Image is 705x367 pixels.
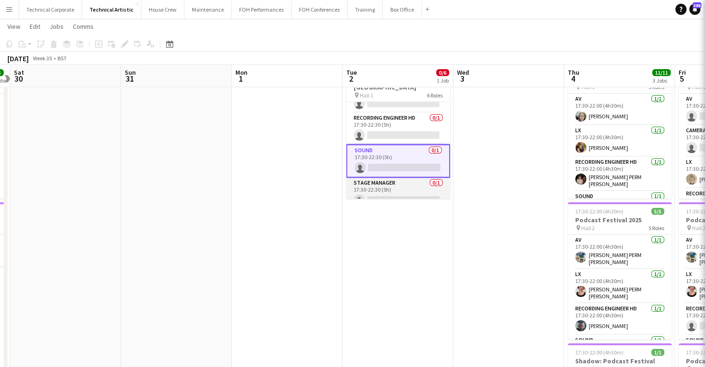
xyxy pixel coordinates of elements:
[575,349,623,356] span: 17:30-22:00 (4h30m)
[346,113,450,144] app-card-role: Recording Engineer HD0/117:30-22:30 (5h)
[348,0,383,19] button: Training
[4,20,24,32] a: View
[7,54,29,63] div: [DATE]
[653,77,670,84] div: 3 Jobs
[568,191,672,223] app-card-role: Sound1/1
[568,94,672,125] app-card-role: AV1/117:30-22:00 (4h30m)[PERSON_NAME]
[456,73,469,84] span: 3
[141,0,184,19] button: House Crew
[568,125,672,157] app-card-role: LX1/117:30-22:00 (4h30m)[PERSON_NAME]
[73,22,94,31] span: Comms
[346,144,450,178] app-card-role: Sound0/117:30-22:30 (5h)
[26,20,44,32] a: Edit
[677,73,686,84] span: 5
[125,68,136,77] span: Sun
[123,73,136,84] span: 31
[46,20,67,32] a: Jobs
[292,0,348,19] button: FOH Conferences
[566,73,579,84] span: 4
[346,68,357,77] span: Tue
[568,202,672,340] app-job-card: 17:30-22:00 (4h30m)5/5Podcast Festival 2025 Hall 25 RolesAV1/117:30-22:00 (4h30m)[PERSON_NAME] PE...
[679,68,686,77] span: Fri
[575,208,623,215] span: 17:30-22:00 (4h30m)
[30,22,40,31] span: Edit
[692,2,701,8] span: 386
[437,77,449,84] div: 1 Job
[568,269,672,303] app-card-role: LX1/117:30-22:00 (4h30m)[PERSON_NAME] PERM [PERSON_NAME]
[581,225,595,232] span: Hall 2
[651,349,664,356] span: 1/1
[689,4,700,15] a: 386
[568,216,672,224] h3: Podcast Festival 2025
[184,0,232,19] button: Maintenance
[345,73,357,84] span: 2
[360,92,373,99] span: Hall 1
[346,61,450,199] app-job-card: 17:30-22:30 (5h)0/6Pod Save the [GEOGRAPHIC_DATA] Hall 16 Roles17:30-22:30 (5h) LX0/117:30-22:30 ...
[82,0,141,19] button: Technical Artistic
[19,0,82,19] button: Technical Corporate
[427,92,443,99] span: 6 Roles
[346,178,450,209] app-card-role: Stage Manager0/117:30-22:30 (5h)
[235,68,248,77] span: Mon
[568,235,672,269] app-card-role: AV1/117:30-22:00 (4h30m)[PERSON_NAME] PERM [PERSON_NAME]
[69,20,97,32] a: Comms
[234,73,248,84] span: 1
[14,68,24,77] span: Sat
[652,69,671,76] span: 11/11
[568,303,672,335] app-card-role: Recording Engineer HD1/117:30-22:00 (4h30m)[PERSON_NAME]
[457,68,469,77] span: Wed
[13,73,24,84] span: 30
[31,55,54,62] span: Week 35
[648,225,664,232] span: 5 Roles
[383,0,422,19] button: Box Office
[436,69,449,76] span: 0/6
[568,335,672,367] app-card-role: Sound1/1
[7,22,20,31] span: View
[568,157,672,191] app-card-role: Recording Engineer HD1/117:30-22:00 (4h30m)[PERSON_NAME] PERM [PERSON_NAME]
[232,0,292,19] button: FOH Performances
[568,68,579,77] span: Thu
[57,55,67,62] div: BST
[568,61,672,199] app-job-card: 17:30-22:00 (4h30m)5/5Podcast Festival 2025 Hall 15 RolesAV1/117:30-22:00 (4h30m)[PERSON_NAME]LX1...
[651,208,664,215] span: 5/5
[50,22,64,31] span: Jobs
